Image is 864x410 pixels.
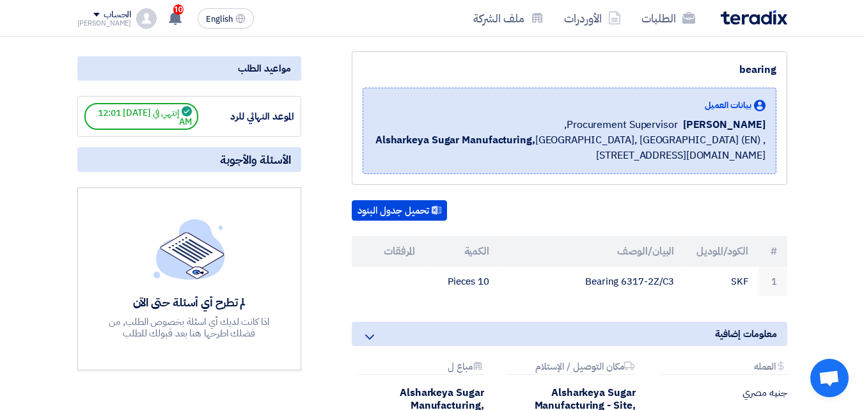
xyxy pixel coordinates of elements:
[564,117,678,132] span: Procurement Supervisor,
[96,295,283,310] div: لم تطرح أي أسئلة حتى الآن
[705,99,751,112] span: بيانات العميل
[758,236,787,267] th: #
[499,267,684,297] td: Bearing 6317-2Z/C3
[721,10,787,25] img: Teradix logo
[352,200,447,221] button: تحميل جدول البنود
[220,152,291,167] span: الأسئلة والأجوبة
[357,361,484,375] div: مباع ل
[631,3,705,33] a: الطلبات
[373,132,766,163] span: [GEOGRAPHIC_DATA], [GEOGRAPHIC_DATA] (EN) ,[STREET_ADDRESS][DOMAIN_NAME]
[758,267,787,297] td: 1
[425,267,499,297] td: 10 Pieces
[96,316,283,339] div: اذا كانت لديك أي اسئلة بخصوص الطلب, من فضلك اطرحها هنا بعد قبولك للطلب
[715,327,777,341] span: معلومات إضافية
[810,359,849,397] div: Open chat
[660,361,787,375] div: العمله
[463,3,554,33] a: ملف الشركة
[499,236,684,267] th: البيان/الوصف
[173,4,184,15] span: 10
[198,8,254,29] button: English
[77,56,301,81] div: مواعيد الطلب
[84,103,198,130] span: إنتهي في [DATE] 12:01 AM
[655,386,787,399] div: جنيه مصري
[508,361,636,375] div: مكان التوصيل / الإستلام
[104,10,131,20] div: الحساب
[684,236,758,267] th: الكود/الموديل
[683,117,766,132] span: [PERSON_NAME]
[554,3,631,33] a: الأوردرات
[206,15,233,24] span: English
[684,267,758,297] td: SKF
[198,109,294,124] div: الموعد النهائي للرد
[352,236,426,267] th: المرفقات
[375,132,535,148] b: Alsharkeya Sugar Manufacturing,
[153,219,225,279] img: empty_state_list.svg
[136,8,157,29] img: profile_test.png
[363,62,776,77] div: bearing
[77,20,132,27] div: [PERSON_NAME]
[425,236,499,267] th: الكمية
